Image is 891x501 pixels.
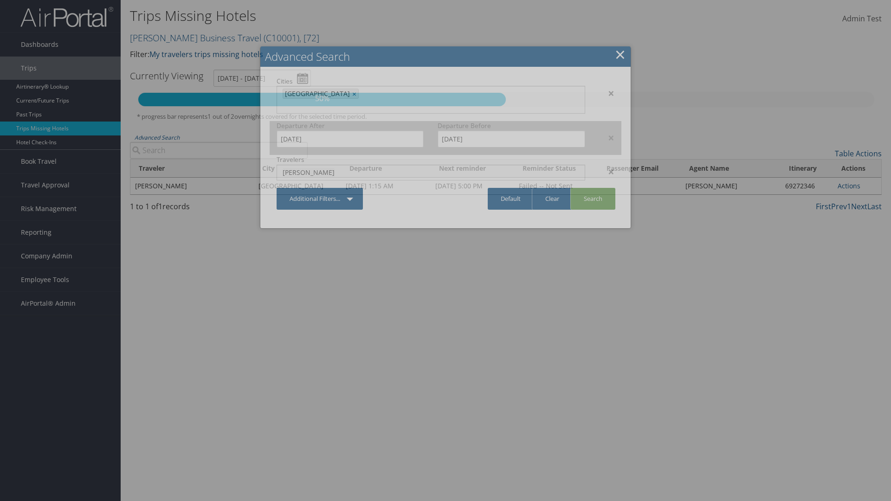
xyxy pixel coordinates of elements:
label: Cities [277,77,585,86]
div: × [592,132,621,143]
a: Default [488,188,534,210]
span: [GEOGRAPHIC_DATA] [283,89,350,98]
a: Search [570,188,615,210]
label: Departure After [277,121,424,130]
div: × [592,166,621,177]
label: Departure Before [438,121,585,130]
a: Clear [532,188,572,210]
a: Close [615,45,626,64]
a: Additional Filters... [277,188,363,210]
a: × [352,89,358,98]
div: × [592,88,621,99]
h2: Advanced Search [260,46,631,67]
label: Travelers [277,155,585,164]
